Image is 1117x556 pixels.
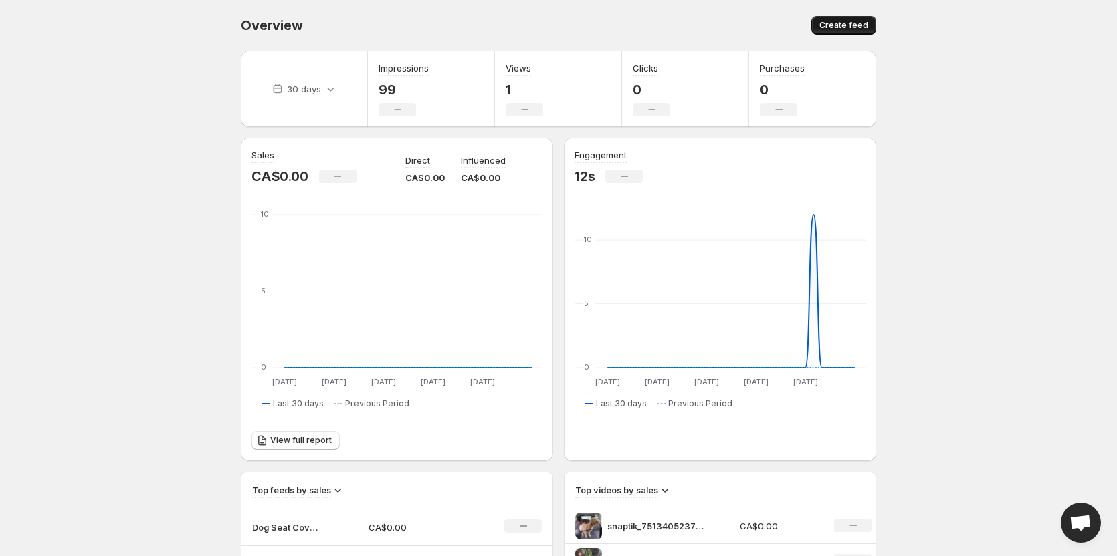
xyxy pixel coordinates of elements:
[793,377,818,386] text: [DATE]
[694,377,719,386] text: [DATE]
[1061,503,1101,543] div: Open chat
[575,483,658,497] h3: Top videos by sales
[251,431,340,450] a: View full report
[584,299,589,308] text: 5
[251,168,308,184] p: CA$0.00
[379,82,429,98] p: 99
[371,377,396,386] text: [DATE]
[261,209,269,219] text: 10
[740,519,819,533] p: CA$0.00
[322,377,346,386] text: [DATE]
[261,362,266,372] text: 0
[241,17,302,33] span: Overview
[379,61,429,75] h3: Impressions
[575,513,602,539] img: snaptik_7513405237911178497_v2
[584,235,592,244] text: 10
[760,82,805,98] p: 0
[584,362,589,372] text: 0
[575,148,627,162] h3: Engagement
[345,398,409,409] span: Previous Period
[470,377,495,386] text: [DATE]
[261,286,266,295] text: 5
[461,154,506,167] p: Influenced
[272,377,297,386] text: [DATE]
[595,377,620,386] text: [DATE]
[252,483,331,497] h3: Top feeds by sales
[251,148,274,162] h3: Sales
[645,377,670,386] text: [DATE]
[461,171,506,184] p: CA$0.00
[607,519,708,533] p: snaptik_7513405237911178497_v2
[811,16,876,35] button: Create feed
[287,82,321,96] p: 30 days
[506,61,531,75] h3: Views
[819,20,868,31] span: Create feed
[575,168,595,184] p: 12s
[270,435,332,446] span: View full report
[744,377,769,386] text: [DATE]
[405,171,445,184] p: CA$0.00
[760,61,805,75] h3: Purchases
[273,398,324,409] span: Last 30 days
[252,521,319,534] p: Dog Seat Cover Product Page
[405,154,430,167] p: Direct
[633,82,670,98] p: 0
[421,377,445,386] text: [DATE]
[369,521,464,534] p: CA$0.00
[633,61,658,75] h3: Clicks
[596,398,647,409] span: Last 30 days
[668,398,732,409] span: Previous Period
[506,82,543,98] p: 1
